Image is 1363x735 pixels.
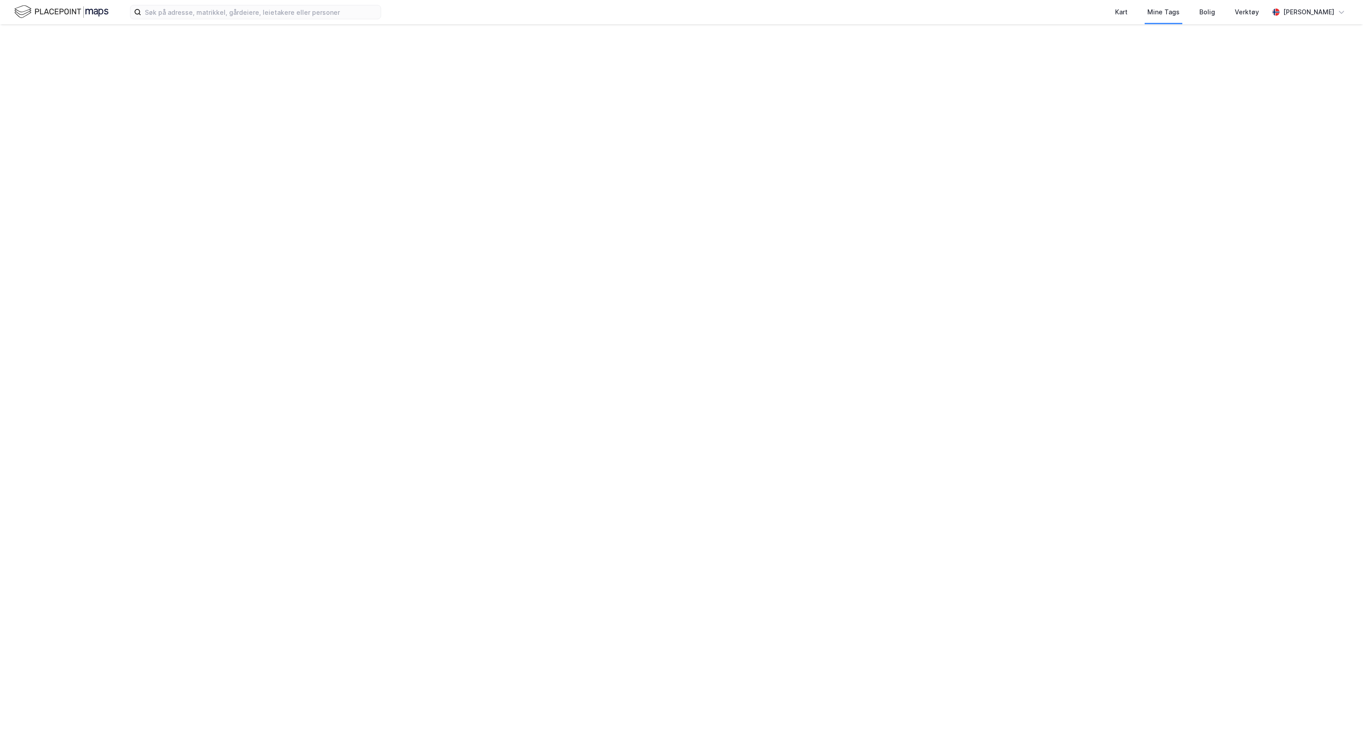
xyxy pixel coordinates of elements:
div: Verktøy [1235,7,1259,17]
div: Mine Tags [1147,7,1180,17]
input: Søk på adresse, matrikkel, gårdeiere, leietakere eller personer [141,5,381,19]
img: logo.f888ab2527a4732fd821a326f86c7f29.svg [14,4,109,20]
div: Bolig [1199,7,1215,17]
div: [PERSON_NAME] [1283,7,1334,17]
div: Kart [1115,7,1128,17]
